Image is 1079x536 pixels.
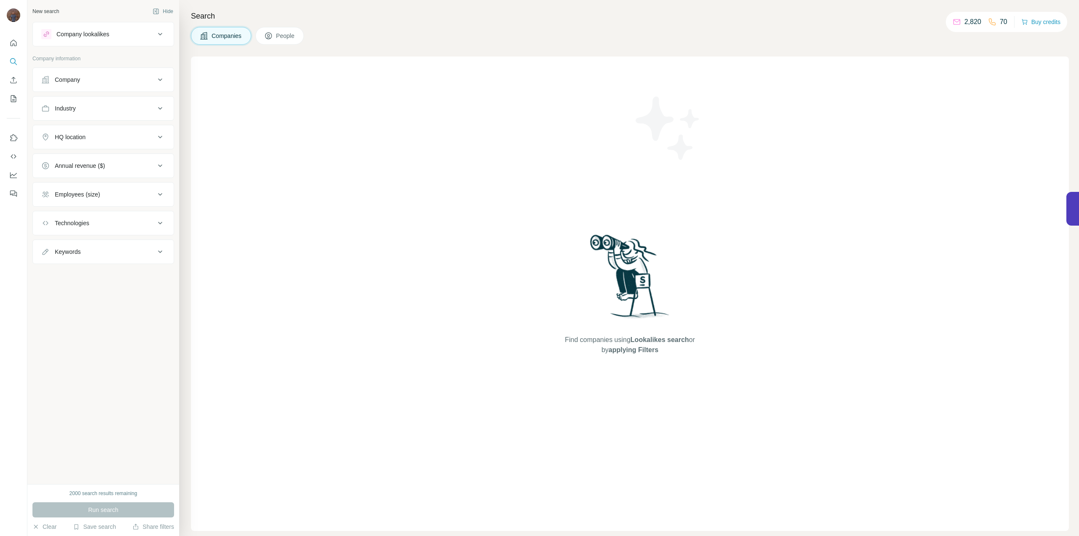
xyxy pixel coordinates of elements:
[276,32,295,40] span: People
[7,186,20,201] button: Feedback
[1021,16,1060,28] button: Buy credits
[562,335,697,355] span: Find companies using or by
[7,167,20,183] button: Dashboard
[32,523,56,531] button: Clear
[7,8,20,22] img: Avatar
[7,73,20,88] button: Enrich CSV
[33,98,174,119] button: Industry
[33,127,174,147] button: HQ location
[55,75,80,84] div: Company
[7,149,20,164] button: Use Surfe API
[609,346,658,353] span: applying Filters
[70,490,137,497] div: 2000 search results remaining
[630,90,706,166] img: Surfe Illustration - Stars
[7,91,20,106] button: My lists
[55,133,86,141] div: HQ location
[33,24,174,44] button: Company lookalikes
[212,32,242,40] span: Companies
[7,130,20,145] button: Use Surfe on LinkedIn
[55,219,89,227] div: Technologies
[33,156,174,176] button: Annual revenue ($)
[964,17,981,27] p: 2,820
[56,30,109,38] div: Company lookalikes
[32,8,59,15] div: New search
[7,54,20,69] button: Search
[32,55,174,62] p: Company information
[191,10,1069,22] h4: Search
[55,162,105,170] div: Annual revenue ($)
[33,184,174,205] button: Employees (size)
[73,523,116,531] button: Save search
[631,336,689,343] span: Lookalikes search
[132,523,174,531] button: Share filters
[33,213,174,233] button: Technologies
[33,242,174,262] button: Keywords
[55,104,76,113] div: Industry
[586,232,674,326] img: Surfe Illustration - Woman searching with binoculars
[55,248,81,256] div: Keywords
[7,35,20,51] button: Quick start
[1000,17,1007,27] p: 70
[147,5,179,18] button: Hide
[55,190,100,199] div: Employees (size)
[33,70,174,90] button: Company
